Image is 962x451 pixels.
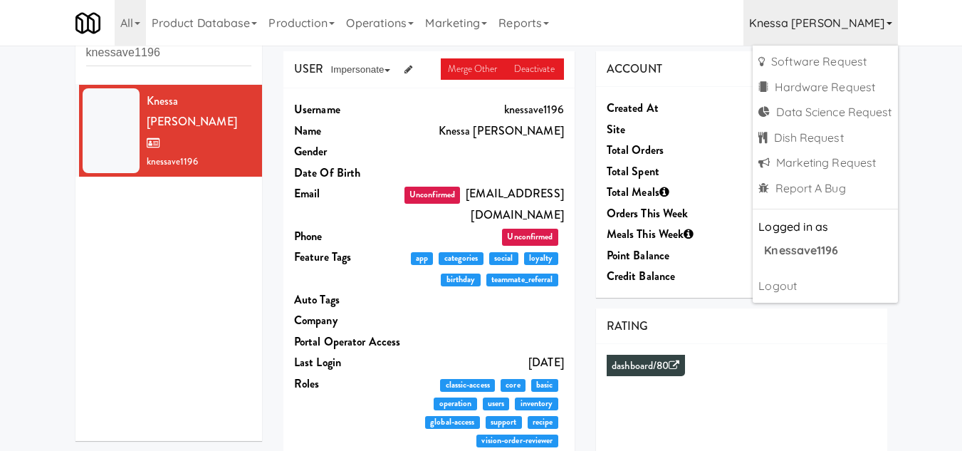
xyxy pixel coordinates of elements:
input: Search user [86,40,252,66]
span: teammate_referral [486,274,558,286]
span: operation [434,398,476,410]
span: support [486,416,522,429]
dd: 0 [714,182,876,203]
span: classic-access [440,379,495,392]
dt: Date Of Birth [294,162,402,184]
a: knessave1196 [758,238,897,264]
a: Software Request [753,49,897,75]
span: recipe [528,416,558,429]
dd: [EMAIL_ADDRESS][DOMAIN_NAME] [402,183,564,225]
li: Logged in as [753,217,897,274]
dd: 0 [714,203,876,224]
img: Micromart [75,11,100,36]
a: Deactivate [507,58,564,80]
dt: Credit Balance [607,266,715,287]
dd: $0 [714,266,876,287]
dt: Gender [294,141,402,162]
dt: Total Spent [607,161,715,182]
span: global-access [425,416,480,429]
span: birthday [441,274,480,286]
dt: Orders This Week [607,203,715,224]
dt: Last login [294,352,402,373]
dd: 0 [714,224,876,245]
dt: Meals This Week [607,224,715,245]
span: categories [439,252,483,265]
dt: Phone [294,226,402,247]
span: social [489,252,518,265]
span: basic [531,379,558,392]
dt: Site [607,119,715,140]
dt: Created at [607,98,715,119]
span: Unconfirmed [404,187,460,204]
span: Unconfirmed [502,229,558,246]
dt: Company [294,310,402,331]
span: knessave1196 [147,155,198,168]
a: Report a bug [753,176,897,202]
dt: Portal Operator Access [294,331,402,353]
dd: 0 [714,140,876,161]
span: USER [294,61,323,77]
button: Impersonate [323,59,397,81]
dt: Email [294,183,402,204]
span: app [411,252,434,265]
dt: Point Balance [607,245,715,266]
a: Marketing Request [753,150,897,176]
dt: Username [294,99,402,120]
dd: [DATE] [402,352,564,373]
dt: Roles [294,373,402,395]
dt: Total Meals [607,182,715,203]
a: Merge Other [441,58,506,80]
dt: Auto Tags [294,289,402,311]
dd: $0 [714,161,876,182]
span: Knessa [PERSON_NAME] [147,93,237,151]
dt: Feature Tags [294,247,402,268]
b: knessave1196 [764,243,838,257]
dd: 500 [714,245,876,266]
dd: [DATE] [714,98,876,119]
a: Hardware Request [753,75,897,100]
a: dashboard/80 [612,358,679,373]
span: users [483,398,510,410]
span: loyalty [524,252,558,265]
li: Knessa [PERSON_NAME]knessave1196 [75,85,263,177]
span: core [501,379,526,392]
dt: Total Orders [607,140,715,161]
dd: Knessa [PERSON_NAME] [402,120,564,142]
span: ACCOUNT [607,61,663,77]
a: Data Science Request [753,100,897,125]
dd: knessave1196 [402,99,564,120]
a: Logout [753,274,897,299]
span: inventory [515,398,558,410]
span: vision-order-reviewer [476,435,558,447]
a: Dish Request [753,125,897,151]
dt: Name [294,120,402,142]
span: RATING [607,318,649,334]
